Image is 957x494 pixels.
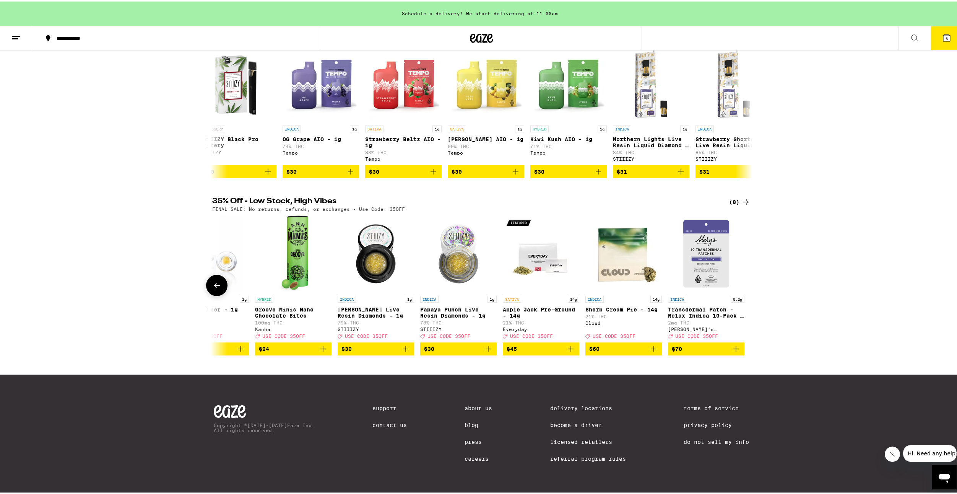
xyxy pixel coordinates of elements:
[613,44,689,120] img: STIIIZY - Northern Lights Live Resin Liquid Diamond - 1g
[593,332,635,337] span: USE CODE 35OFF
[680,124,689,131] p: 1g
[613,44,689,164] a: Open page for Northern Lights Live Resin Liquid Diamond - 1g from STIIIZY
[372,421,407,427] a: Contact Us
[617,167,627,173] span: $31
[214,421,315,431] p: Copyright © [DATE]-[DATE] Eaze Inc. All rights reserved.
[338,294,356,301] p: INDICA
[255,341,331,354] button: Add to bag
[530,149,607,154] div: Tempo
[585,214,662,341] a: Open page for Sherb Cream Pie - 14g from Cloud
[510,332,553,337] span: USE CODE 35OFF
[420,305,497,317] p: Papaya Punch Live Resin Diamonds - 1g
[465,437,492,443] a: Press
[487,294,497,301] p: 1g
[365,44,442,120] img: Tempo - Strawberry Beltz AIO - 1g
[568,294,579,301] p: 14g
[365,135,442,147] p: Strawberry Beltz AIO - 1g
[684,437,749,443] a: Do Not Sell My Info
[345,332,388,337] span: USE CODE 35OFF
[695,44,772,120] img: STIIIZY - Strawberry Shortcake Live Resin Liquid Diamonds - 1g
[503,341,579,354] button: Add to bag
[684,404,749,410] a: Terms of Service
[200,124,225,131] p: ACCESSORY
[179,214,242,290] img: GoldDrop - Gushers Badder - 1g
[200,148,276,153] div: STIIIZY
[589,344,600,351] span: $60
[668,341,744,354] button: Add to bag
[699,167,710,173] span: $31
[448,164,524,177] button: Add to bag
[503,325,579,330] div: Everyday
[672,344,682,351] span: $70
[530,44,607,120] img: Tempo - Kiwi Kush AIO - 1g
[448,124,466,131] p: SATIVA
[503,319,579,324] p: 21% THC
[550,404,626,410] a: Delivery Locations
[172,319,249,324] div: GoldDrop
[420,214,497,341] a: Open page for Papaya Punch Live Resin Diamonds - 1g from STIIIZY
[465,404,492,410] a: About Us
[731,294,744,301] p: 0.2g
[283,44,359,120] img: Tempo - OG Grape AIO - 1g
[420,319,497,324] p: 78% THC
[405,294,414,301] p: 1g
[365,44,442,164] a: Open page for Strawberry Beltz AIO - 1g from Tempo
[465,454,492,460] a: Careers
[448,149,524,154] div: Tempo
[585,319,662,324] div: Cloud
[550,437,626,443] a: Licensed Retailers
[503,214,579,341] a: Open page for Apple Jack Pre-Ground - 14g from Everyday
[172,341,249,354] button: Add to bag
[885,445,900,460] iframe: Close message
[338,214,414,290] img: STIIIZY - Mochi Gelato Live Resin Diamonds - 1g
[507,344,517,351] span: $45
[172,305,249,311] p: Gushers Badder - 1g
[283,124,301,131] p: INDICA
[550,421,626,427] a: Become a Driver
[420,341,497,354] button: Add to bag
[212,196,713,205] h2: 35% Off - Low Stock, High Vibes
[255,319,331,324] p: 100mg THC
[695,135,772,147] p: Strawberry Shortcake Live Resin Liquid Diamonds - 1g
[585,341,662,354] button: Add to bag
[448,44,524,120] img: Tempo - Yuzu Haze AIO - 1g
[613,164,689,177] button: Add to bag
[283,149,359,154] div: Tempo
[585,305,662,311] p: Sherb Cream Pie - 14g
[613,148,689,153] p: 84% THC
[372,404,407,410] a: Support
[424,344,434,351] span: $30
[530,124,549,131] p: HYBRID
[200,44,276,120] img: STIIIZY - STIIIZY Black Pro Battery
[668,325,744,330] div: [PERSON_NAME]'s Medicinals
[278,214,309,290] img: Kanha - Groove Minis Nano Chocolate Bites
[668,305,744,317] p: Transdermal Patch - Relax Indica 10-Pack - 200mg
[613,124,631,131] p: INDICA
[668,214,744,290] img: Mary's Medicinals - Transdermal Patch - Relax Indica 10-Pack - 200mg
[585,294,604,301] p: INDICA
[432,124,442,131] p: 1g
[420,214,497,290] img: STIIIZY - Papaya Punch Live Resin Diamonds - 1g
[283,142,359,147] p: 74% THC
[259,344,269,351] span: $24
[550,454,626,460] a: Referral Program Rules
[286,167,297,173] span: $30
[695,155,772,160] div: STIIIZY
[283,164,359,177] button: Add to bag
[668,319,744,324] p: 2mg THC
[200,164,276,177] button: Add to bag
[684,421,749,427] a: Privacy Policy
[283,135,359,141] p: OG Grape AIO - 1g
[530,44,607,164] a: Open page for Kiwi Kush AIO - 1g from Tempo
[255,305,331,317] p: Groove Minis Nano Chocolate Bites
[200,44,276,164] a: Open page for STIIIZY Black Pro Battery from STIIIZY
[365,155,442,160] div: Tempo
[695,124,714,131] p: INDICA
[212,205,405,210] p: FINAL SALE: No returns, refunds, or exchanges - Use Code: 35OFF
[729,196,751,205] a: (8)
[350,124,359,131] p: 1g
[695,44,772,164] a: Open page for Strawberry Shortcake Live Resin Liquid Diamonds - 1g from STIIIZY
[240,294,249,301] p: 1g
[427,332,470,337] span: USE CODE 35OFF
